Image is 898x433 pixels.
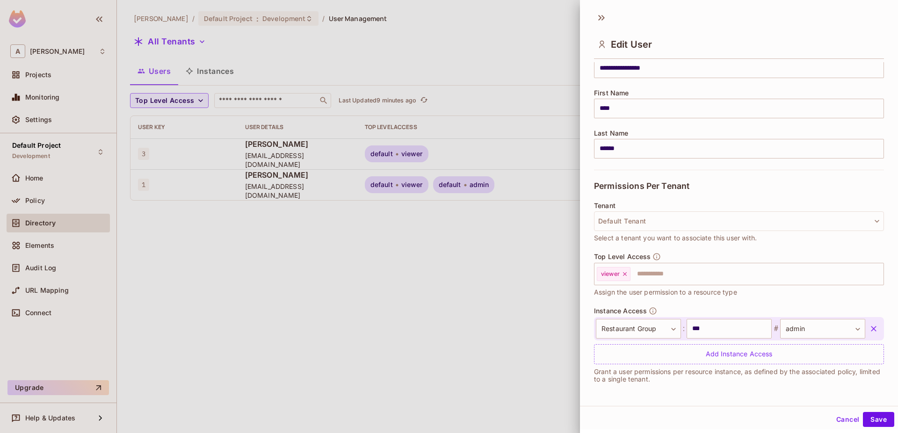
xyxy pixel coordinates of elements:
span: Select a tenant you want to associate this user with. [594,233,757,243]
div: admin [780,319,865,339]
span: Tenant [594,202,616,209]
span: Assign the user permission to a resource type [594,287,737,297]
div: Restaurant Group [596,319,681,339]
span: Last Name [594,130,628,137]
span: First Name [594,89,629,97]
button: Default Tenant [594,211,884,231]
span: Edit User [611,39,652,50]
span: # [772,323,780,334]
p: Grant a user permissions per resource instance, as defined by the associated policy, limited to a... [594,368,884,383]
button: Save [863,412,894,427]
span: viewer [601,270,620,278]
span: Top Level Access [594,253,651,260]
span: Instance Access [594,307,647,315]
div: viewer [597,267,630,281]
span: Permissions Per Tenant [594,181,689,191]
div: Add Instance Access [594,344,884,364]
button: Open [879,273,881,274]
button: Cancel [833,412,863,427]
span: : [681,323,687,334]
